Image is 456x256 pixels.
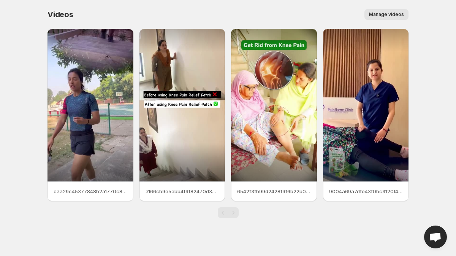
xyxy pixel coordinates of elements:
p: a166cb9e5ebb4f9f82470d3354f436d6HD-1080p-25Mbps-49789106 [146,188,219,195]
a: Open chat [424,226,447,248]
p: caa29c45377848b2a1770c82d1674c64HD-1080p-25Mbps-49789105 [54,188,127,195]
button: Manage videos [364,9,408,20]
span: Videos [47,10,73,19]
span: Manage videos [369,11,404,17]
p: 9004a69a7dfe43f0bc3120f477e22570HD-1080p-25Mbps-49395570 [329,188,403,195]
nav: Pagination [218,207,239,218]
p: 6542f3fb99d2428f9f6b22b0b7daf59aHD-1080p-25Mbps-49790812 [237,188,311,195]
